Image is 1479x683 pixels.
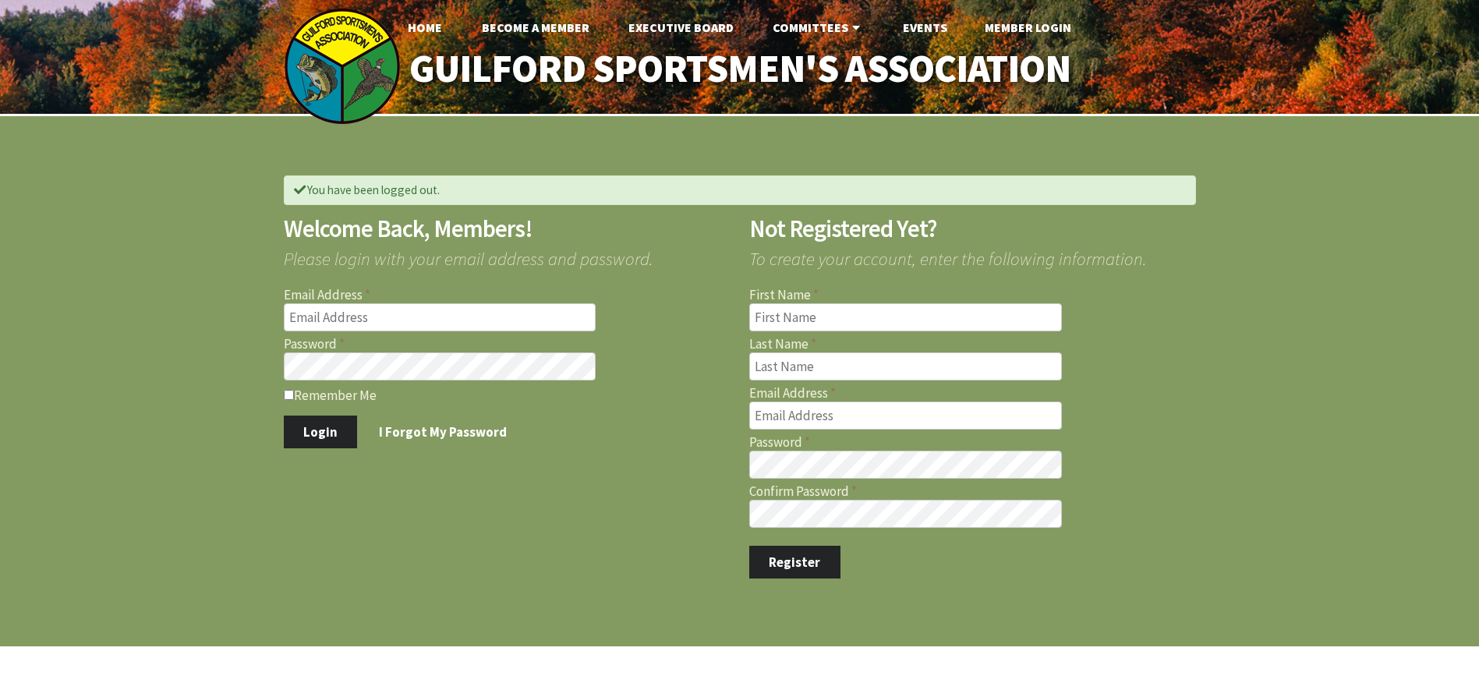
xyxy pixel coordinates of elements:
a: Committees [760,12,876,43]
label: Last Name [749,338,1196,351]
a: Member Login [972,12,1084,43]
label: Password [284,338,731,351]
span: To create your account, enter the following information. [749,240,1196,267]
input: Email Address [284,303,596,331]
h2: Not Registered Yet? [749,217,1196,241]
a: Executive Board [616,12,746,43]
button: Login [284,416,358,448]
label: Password [749,436,1196,449]
label: Email Address [749,387,1196,400]
a: I Forgot My Password [359,416,527,448]
a: Become A Member [469,12,602,43]
input: Last Name [749,352,1062,380]
div: You have been logged out. [284,175,1196,204]
label: Confirm Password [749,485,1196,498]
label: Remember Me [284,387,731,402]
input: First Name [749,303,1062,331]
label: Email Address [284,288,731,302]
a: Home [395,12,455,43]
span: Please login with your email address and password. [284,240,731,267]
button: Register [749,546,840,579]
h2: Welcome Back, Members! [284,217,731,241]
input: Email Address [749,402,1062,430]
img: logo_sm.png [284,8,401,125]
a: Events [890,12,960,43]
label: First Name [749,288,1196,302]
input: Remember Me [284,390,294,400]
a: Guilford Sportsmen's Association [376,36,1103,102]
